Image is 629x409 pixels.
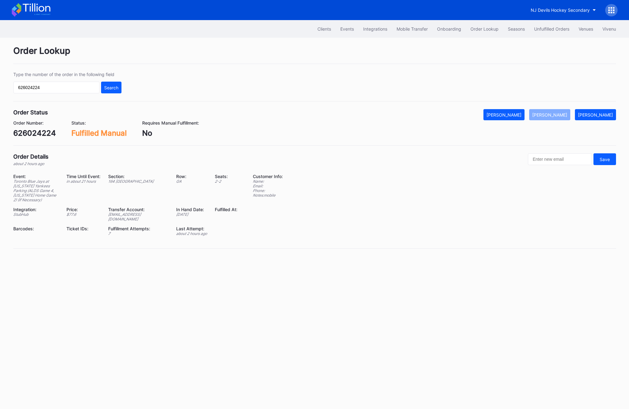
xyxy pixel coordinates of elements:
div: GA [176,179,207,184]
button: Search [101,82,121,93]
div: Events [340,26,354,32]
div: Fulfilled At: [215,207,237,212]
div: Order Lookup [13,45,616,64]
div: Row: [176,174,207,179]
div: Section: [108,174,168,179]
button: [PERSON_NAME] [575,109,616,120]
div: Seats: [215,174,237,179]
div: 164 [GEOGRAPHIC_DATA] [108,179,168,184]
div: Integrations [363,26,387,32]
div: Venues [579,26,593,32]
div: Toronto Blue Jays at [US_STATE] Yankees Parking (ALDS Game 4, [US_STATE] Home Game 2) (If Necessary) [13,179,59,202]
div: Status: [71,120,127,126]
div: Seasons [508,26,525,32]
div: No [142,129,199,138]
div: Order Status [13,109,48,116]
div: 7 [108,231,168,236]
div: Requires Manual Fulfillment: [142,120,199,126]
button: [PERSON_NAME] [529,109,570,120]
div: Name: [253,179,283,184]
div: [PERSON_NAME] [487,112,521,117]
div: Save [600,157,610,162]
button: Integrations [359,23,392,35]
div: 626024224 [13,129,56,138]
div: [PERSON_NAME] [578,112,613,117]
button: Clients [313,23,336,35]
div: Clients [317,26,331,32]
button: NJ Devils Hockey Secondary [526,4,601,16]
input: Enter new email [528,153,592,165]
div: in about 21 hours [66,179,100,184]
div: Ticket IDs: [66,226,100,231]
div: Order Details [13,153,49,160]
div: Notes: mobile [253,193,283,198]
div: [EMAIL_ADDRESS][DOMAIN_NAME] [108,212,168,221]
div: Transfer Account: [108,207,168,212]
div: Last Attempt: [176,226,207,231]
button: Unfulfilled Orders [529,23,574,35]
div: Fulfillment Attempts: [108,226,168,231]
button: Events [336,23,359,35]
div: Price: [66,207,100,212]
div: Unfulfilled Orders [534,26,569,32]
div: Phone: [253,188,283,193]
button: Seasons [503,23,529,35]
div: Order Number: [13,120,56,126]
div: 2 - 2 [215,179,237,184]
div: In Hand Date: [176,207,207,212]
div: [PERSON_NAME] [532,112,567,117]
button: Vivenu [598,23,621,35]
div: about 2 hours ago [13,161,49,166]
button: Onboarding [432,23,466,35]
input: GT59662 [13,82,100,93]
button: [PERSON_NAME] [483,109,525,120]
button: Save [593,153,616,165]
div: about 2 hours ago [176,231,207,236]
div: Search [104,85,118,90]
button: Order Lookup [466,23,503,35]
button: Venues [574,23,598,35]
div: Vivenu [602,26,616,32]
div: Fulfilled Manual [71,129,127,138]
div: Mobile Transfer [397,26,428,32]
div: Time Until Event: [66,174,100,179]
div: Barcodes: [13,226,59,231]
div: Customer Info: [253,174,283,179]
div: StubHub [13,212,59,217]
div: [DATE] [176,212,207,217]
div: $ 77.6 [66,212,100,217]
div: Type the number of the order in the following field [13,72,121,77]
div: Order Lookup [470,26,499,32]
button: Mobile Transfer [392,23,432,35]
div: Event: [13,174,59,179]
div: NJ Devils Hockey Secondary [531,7,590,13]
div: Email: [253,184,283,188]
div: Integration: [13,207,59,212]
div: Onboarding [437,26,461,32]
